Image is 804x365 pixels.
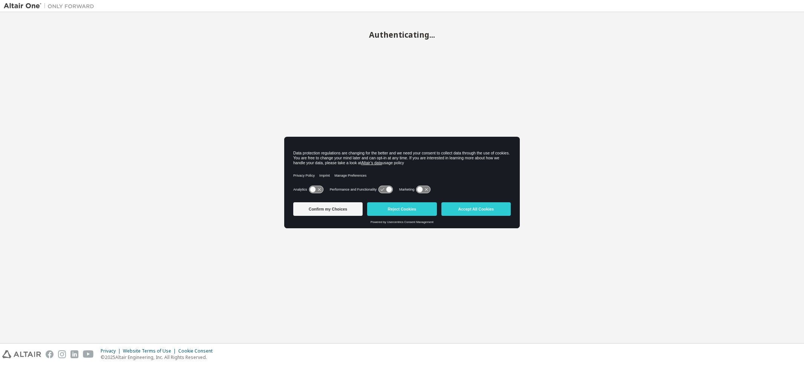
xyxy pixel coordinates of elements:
div: Website Terms of Use [123,348,178,354]
div: Cookie Consent [178,348,217,354]
div: Privacy [101,348,123,354]
img: Altair One [4,2,98,10]
img: altair_logo.svg [2,350,41,358]
img: facebook.svg [46,350,54,358]
p: © 2025 Altair Engineering, Inc. All Rights Reserved. [101,354,217,360]
img: youtube.svg [83,350,94,358]
h2: Authenticating... [4,30,800,40]
img: linkedin.svg [70,350,78,358]
img: instagram.svg [58,350,66,358]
